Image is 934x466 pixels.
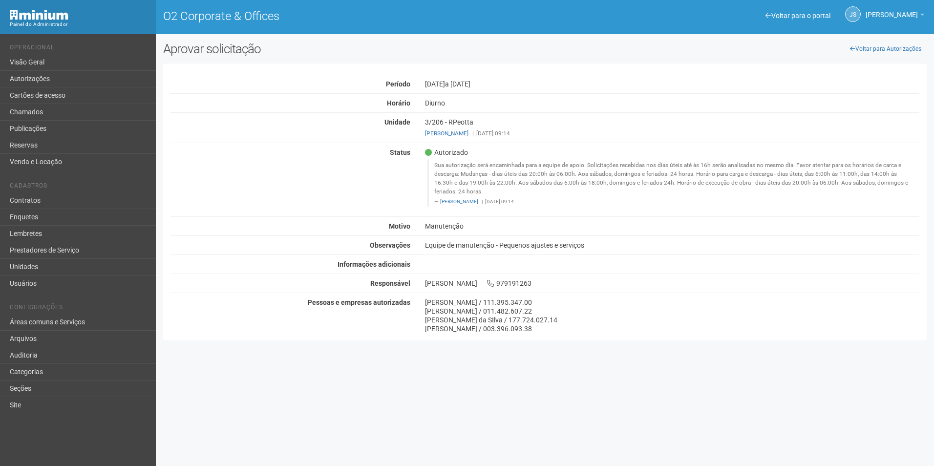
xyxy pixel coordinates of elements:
a: [PERSON_NAME] [425,130,468,137]
blockquote: Sua autorização será encaminhada para a equipe de apoio. Solicitações recebidas nos dias úteis at... [427,159,919,207]
a: Voltar para o portal [765,12,830,20]
img: Minium [10,10,68,20]
div: Diurno [418,99,927,107]
a: Voltar para Autorizações [845,42,927,56]
footer: [DATE] 09:14 [434,198,914,205]
span: | [482,199,483,204]
div: Manutenção [418,222,927,231]
div: Painel do Administrador [10,20,149,29]
h1: O2 Corporate & Offices [163,10,538,22]
h2: Aprovar solicitação [163,42,538,56]
div: [PERSON_NAME] da SIlva / 177.724.027.14 [425,316,919,324]
strong: Responsável [370,279,410,287]
span: a [DATE] [445,80,470,88]
div: [DATE] [418,80,927,88]
strong: Horário [387,99,410,107]
span: Autorizado [425,148,468,157]
div: Equipe de manutenção - Pequenos ajustes e serviços [418,241,927,250]
a: JS [845,6,861,22]
li: Operacional [10,44,149,54]
strong: Motivo [389,222,410,230]
div: [DATE] 09:14 [425,129,919,138]
strong: Observações [370,241,410,249]
strong: Status [390,148,410,156]
li: Configurações [10,304,149,314]
a: [PERSON_NAME] [866,12,924,20]
span: Jeferson Souza [866,1,918,19]
a: [PERSON_NAME] [440,199,478,204]
span: | [472,130,474,137]
li: Cadastros [10,182,149,192]
div: [PERSON_NAME] 979191263 [418,279,927,288]
div: [PERSON_NAME] / 011.482.607.22 [425,307,919,316]
strong: Informações adicionais [338,260,410,268]
strong: Unidade [384,118,410,126]
strong: Pessoas e empresas autorizadas [308,298,410,306]
strong: Período [386,80,410,88]
div: [PERSON_NAME] / 003.396.093.38 [425,324,919,333]
div: [PERSON_NAME] / 111.395.347.00 [425,298,919,307]
div: 3/206 - RPeotta [418,118,927,138]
